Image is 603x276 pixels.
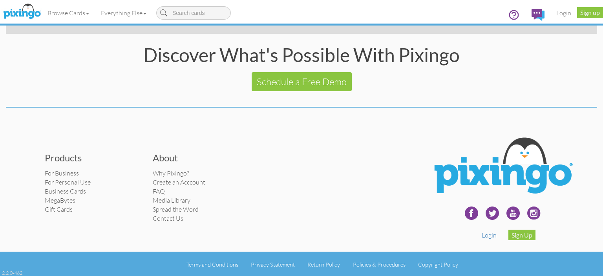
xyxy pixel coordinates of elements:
[45,196,75,204] a: MegaBytes
[153,187,165,195] a: FAQ
[153,153,249,163] h3: About
[418,261,458,268] a: Copyright Policy
[252,72,352,91] a: Schedule a Free Demo
[532,9,545,21] img: comments.svg
[426,131,579,203] img: Pixingo Logo
[45,205,73,213] a: Gift Cards
[353,261,406,268] a: Policies & Procedures
[153,178,205,186] a: Create an Acccount
[42,3,95,23] a: Browse Cards
[153,205,199,213] a: Spread the Word
[95,3,152,23] a: Everything Else
[577,7,603,18] a: Sign up
[45,187,86,195] a: Business Cards
[6,46,597,64] div: Discover What's Possible With Pixingo
[524,203,544,223] img: instagram.svg
[153,196,190,204] a: Media Library
[307,261,340,268] a: Return Policy
[186,261,238,268] a: Terms and Conditions
[45,153,141,163] h3: Products
[482,231,497,239] a: Login
[550,3,577,23] a: Login
[153,214,183,222] a: Contact Us
[45,169,79,177] a: For Business
[462,203,481,223] img: facebook-240.png
[503,203,523,223] img: youtube-240.png
[45,178,91,186] a: For Personal Use
[482,203,502,223] img: twitter-240.png
[508,230,535,240] a: Sign Up
[251,261,295,268] a: Privacy Statement
[153,169,189,177] a: Why Pixingo?
[1,2,43,22] img: pixingo logo
[156,6,231,20] input: Search cards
